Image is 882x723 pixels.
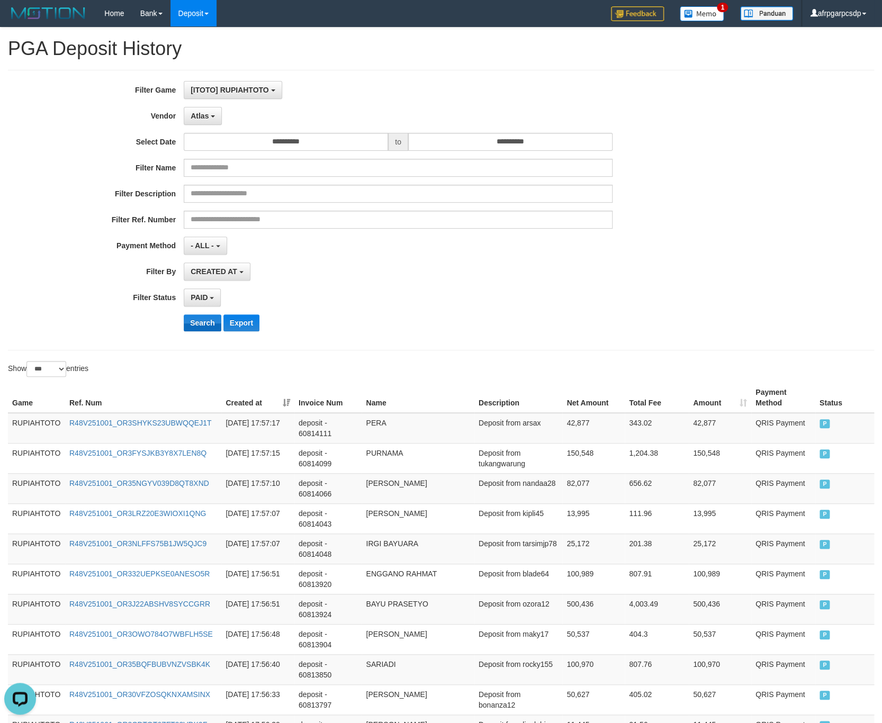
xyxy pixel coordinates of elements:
td: deposit - 60814043 [294,503,362,534]
a: R48V251001_OR3J22ABSHV8SYCCGRR [69,600,210,608]
th: Game [8,383,65,413]
td: Deposit from bonanza12 [474,684,563,715]
td: 201.38 [625,534,689,564]
td: 4,003.49 [625,594,689,624]
button: Open LiveChat chat widget [4,4,36,36]
th: Status [815,383,874,413]
td: [DATE] 17:56:48 [221,624,294,654]
td: RUPIAHTOTO [8,564,65,594]
td: deposit - 60813920 [294,564,362,594]
td: RUPIAHTOTO [8,594,65,624]
a: R48V251001_OR3OWO784O7WBFLH5SE [69,630,213,638]
td: 150,548 [562,443,625,473]
td: QRIS Payment [751,473,815,503]
span: PAID [820,661,830,670]
a: R48V251001_OR35BQFBUBVNZVSBK4K [69,660,210,668]
td: PURNAMA [362,443,474,473]
th: Invoice Num [294,383,362,413]
td: QRIS Payment [751,534,815,564]
td: deposit - 60814099 [294,443,362,473]
td: Deposit from nandaa28 [474,473,563,503]
td: 50,537 [562,624,625,654]
td: deposit - 60813924 [294,594,362,624]
td: Deposit from maky17 [474,624,563,654]
a: R48V251001_OR3LRZ20E3WIOXI1QNG [69,509,206,518]
td: 343.02 [625,413,689,444]
td: [PERSON_NAME] [362,684,474,715]
span: [ITOTO] RUPIAHTOTO [191,86,269,94]
th: Name [362,383,474,413]
label: Show entries [8,361,88,377]
td: 807.91 [625,564,689,594]
td: IRGI BAYUARA [362,534,474,564]
td: deposit - 60813850 [294,654,362,684]
span: PAID [820,510,830,519]
td: RUPIAHTOTO [8,473,65,503]
td: QRIS Payment [751,684,815,715]
td: Deposit from tarsimjp78 [474,534,563,564]
td: 13,995 [562,503,625,534]
a: R48V251001_OR3SHYKS23UBWQQEJ1T [69,419,211,427]
td: QRIS Payment [751,503,815,534]
button: [ITOTO] RUPIAHTOTO [184,81,282,99]
td: RUPIAHTOTO [8,534,65,564]
td: deposit - 60813904 [294,624,362,654]
td: [PERSON_NAME] [362,503,474,534]
img: Button%20Memo.svg [680,6,724,21]
button: - ALL - [184,237,227,255]
td: QRIS Payment [751,443,815,473]
span: PAID [820,480,830,489]
td: 42,877 [689,413,751,444]
a: R48V251001_OR3NLFFS75B1JW5QJC9 [69,539,206,548]
td: Deposit from ozora12 [474,594,563,624]
th: Description [474,383,563,413]
td: 404.3 [625,624,689,654]
td: 807.76 [625,654,689,684]
td: [DATE] 17:56:33 [221,684,294,715]
td: Deposit from blade64 [474,564,563,594]
button: Export [223,314,259,331]
span: - ALL - [191,241,214,250]
td: Deposit from rocky155 [474,654,563,684]
a: R48V251001_OR3FYSJKB3Y8X7LEN8Q [69,449,206,457]
td: [DATE] 17:56:40 [221,654,294,684]
td: 50,537 [689,624,751,654]
h1: PGA Deposit History [8,38,874,59]
select: Showentries [26,361,66,377]
td: deposit - 60814066 [294,473,362,503]
span: Atlas [191,112,209,120]
td: [DATE] 17:57:07 [221,503,294,534]
td: [DATE] 17:57:17 [221,413,294,444]
td: 500,436 [562,594,625,624]
td: Deposit from tukangwarung [474,443,563,473]
td: RUPIAHTOTO [8,503,65,534]
td: deposit - 60814111 [294,413,362,444]
td: 82,077 [562,473,625,503]
span: PAID [820,691,830,700]
button: PAID [184,288,221,306]
td: 1,204.38 [625,443,689,473]
td: Deposit from kipli45 [474,503,563,534]
td: 111.96 [625,503,689,534]
td: 100,989 [562,564,625,594]
td: [PERSON_NAME] [362,473,474,503]
td: ENGGANO RAHMAT [362,564,474,594]
th: Net Amount [562,383,625,413]
td: PERA [362,413,474,444]
td: RUPIAHTOTO [8,654,65,684]
td: QRIS Payment [751,654,815,684]
td: 500,436 [689,594,751,624]
th: Ref. Num [65,383,221,413]
a: R48V251001_OR332UEPKSE0ANESO5R [69,570,210,578]
span: PAID [820,540,830,549]
td: deposit - 60813797 [294,684,362,715]
td: 656.62 [625,473,689,503]
img: panduan.png [740,6,793,21]
td: [DATE] 17:57:07 [221,534,294,564]
span: to [388,133,408,151]
td: RUPIAHTOTO [8,624,65,654]
button: Search [184,314,221,331]
td: BAYU PRASETYO [362,594,474,624]
th: Total Fee [625,383,689,413]
td: 82,077 [689,473,751,503]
